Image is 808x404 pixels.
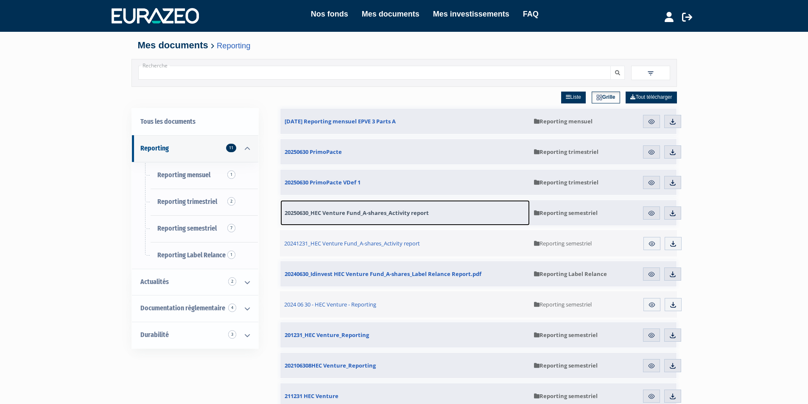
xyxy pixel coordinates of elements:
a: Reporting trimestriel2 [132,189,258,215]
img: download.svg [669,362,677,370]
span: [DATE] Reporting mensuel EPVE 3 Parts A [285,117,396,125]
img: eye.svg [648,240,656,248]
span: 1 [227,170,235,179]
a: Actualités 2 [132,269,258,295]
input: Recherche [138,66,611,80]
span: 3 [228,330,236,339]
span: 20250630_HEC Venture Fund_A-shares_Activity report [285,209,429,217]
span: 1 [227,251,235,259]
span: Reporting semestriel [157,224,217,232]
span: 211231 HEC Venture [285,392,338,400]
span: Reporting Label Relance [534,270,607,278]
span: 20250630 PrimoPacte VDef 1 [285,178,361,186]
a: 20250630 PrimoPacte [280,139,530,164]
img: eye.svg [648,301,656,309]
a: Reporting 11 [132,135,258,162]
a: 2024 06 30 - HEC Venture - Reporting [280,291,530,318]
span: 202106308HEC Venture_Reporting [285,362,376,369]
span: Reporting semestriel [534,331,598,339]
a: 20250630 PrimoPacte VDef 1 [280,170,530,195]
span: 20250630 PrimoPacte [285,148,342,156]
span: Durabilité [140,331,169,339]
span: Reporting [140,144,169,152]
span: Reporting semestriel [534,209,598,217]
a: Reporting semestriel7 [132,215,258,242]
img: download.svg [669,301,677,309]
span: Documentation règlementaire [140,304,225,312]
img: grid.svg [596,95,602,100]
a: Grille [592,92,620,103]
img: download.svg [669,270,677,278]
a: Tout télécharger [626,92,677,103]
span: Reporting trimestriel [534,178,598,186]
span: 2 [227,197,235,206]
span: 4 [228,304,236,312]
img: download.svg [669,209,677,217]
span: 20240630_Idinvest HEC Venture Fund_A-shares_Label Relance Report.pdf [285,270,481,278]
a: 20250630_HEC Venture Fund_A-shares_Activity report [280,200,530,226]
a: Reporting [217,41,250,50]
img: eye.svg [648,179,655,187]
span: Reporting trimestriel [157,198,217,206]
a: 20241231_HEC Venture Fund_A-shares_Activity report [280,230,530,256]
a: [DATE] Reporting mensuel EPVE 3 Parts A [280,109,530,134]
a: Liste [561,92,586,103]
img: eye.svg [648,209,655,217]
span: Reporting semestriel [534,240,592,247]
span: 11 [226,144,236,152]
span: 2 [228,277,236,286]
a: Mes investissements [433,8,509,20]
span: Reporting mensuel [534,117,593,125]
span: 7 [227,224,235,232]
img: download.svg [669,332,677,339]
img: download.svg [669,393,677,400]
img: download.svg [669,240,677,248]
img: eye.svg [648,118,655,125]
span: Reporting trimestriel [534,148,598,156]
a: Reporting mensuel1 [132,162,258,189]
img: eye.svg [648,332,655,339]
a: Documentation règlementaire 4 [132,295,258,322]
span: Reporting semestriel [534,392,598,400]
a: Durabilité 3 [132,322,258,348]
img: 1732889491-logotype_eurazeo_blanc_rvb.png [112,8,199,23]
a: 202106308HEC Venture_Reporting [280,353,530,378]
img: download.svg [669,148,677,156]
a: Mes documents [362,8,419,20]
img: download.svg [669,118,677,125]
span: Reporting mensuel [157,171,210,179]
span: 20241231_HEC Venture Fund_A-shares_Activity report [284,240,420,247]
a: Tous les documents [132,109,258,135]
img: filter.svg [647,70,654,77]
a: 20240630_Idinvest HEC Venture Fund_A-shares_Label Relance Report.pdf [280,261,530,287]
a: 201231_HEC Venture_Reporting [280,322,530,348]
span: Reporting semestriel [534,362,598,369]
h4: Mes documents [138,40,671,50]
a: FAQ [523,8,539,20]
img: eye.svg [648,270,655,278]
span: Reporting Label Relance [157,251,226,259]
img: eye.svg [648,362,655,370]
a: Reporting Label Relance1 [132,242,258,269]
span: 201231_HEC Venture_Reporting [285,331,369,339]
img: eye.svg [648,393,655,400]
img: download.svg [669,179,677,187]
span: Actualités [140,278,169,286]
span: Reporting semestriel [534,301,592,308]
img: eye.svg [648,148,655,156]
span: 2024 06 30 - HEC Venture - Reporting [284,301,376,308]
a: Nos fonds [311,8,348,20]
